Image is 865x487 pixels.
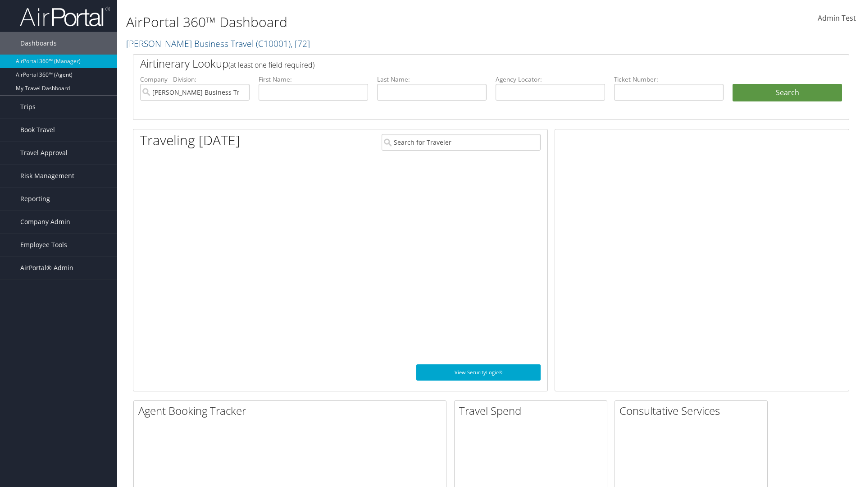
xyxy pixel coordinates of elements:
[20,96,36,118] span: Trips
[20,119,55,141] span: Book Travel
[291,37,310,50] span: , [ 72 ]
[416,364,541,381] a: View SecurityLogic®
[619,403,767,418] h2: Consultative Services
[138,403,446,418] h2: Agent Booking Tracker
[20,142,68,164] span: Travel Approval
[20,211,70,233] span: Company Admin
[614,75,724,84] label: Ticket Number:
[20,257,73,279] span: AirPortal® Admin
[733,84,842,102] button: Search
[259,75,368,84] label: First Name:
[126,37,310,50] a: [PERSON_NAME] Business Travel
[818,13,856,23] span: Admin Test
[496,75,605,84] label: Agency Locator:
[256,37,291,50] span: ( C10001 )
[20,6,110,27] img: airportal-logo.png
[20,234,67,256] span: Employee Tools
[140,131,240,150] h1: Traveling [DATE]
[140,56,783,71] h2: Airtinerary Lookup
[228,60,314,70] span: (at least one field required)
[20,188,50,210] span: Reporting
[20,165,74,187] span: Risk Management
[377,75,487,84] label: Last Name:
[126,13,613,32] h1: AirPortal 360™ Dashboard
[140,75,250,84] label: Company - Division:
[818,5,856,32] a: Admin Test
[459,403,607,418] h2: Travel Spend
[382,134,541,151] input: Search for Traveler
[20,32,57,55] span: Dashboards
